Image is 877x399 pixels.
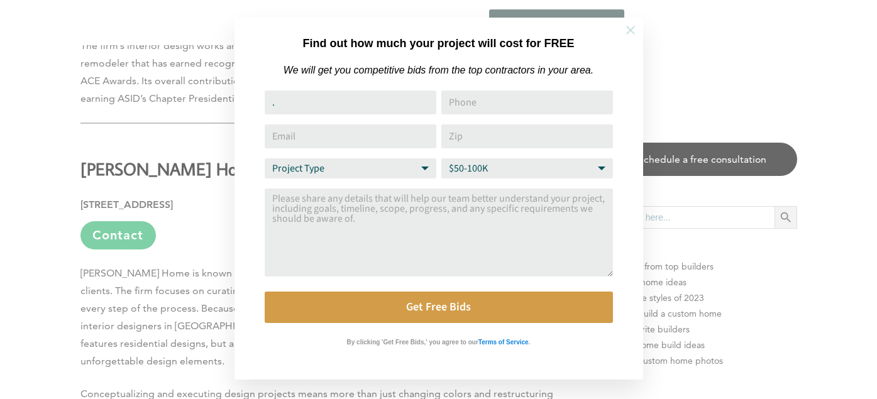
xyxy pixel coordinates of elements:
[478,339,529,346] strong: Terms of Service
[441,158,613,178] select: Budget Range
[347,339,478,346] strong: By clicking 'Get Free Bids,' you agree to our
[609,8,653,52] button: Close
[529,339,531,346] strong: .
[265,292,613,323] button: Get Free Bids
[478,336,529,346] a: Terms of Service
[284,65,593,75] em: We will get you competitive bids from the top contractors in your area.
[441,124,613,148] input: Zip
[265,124,436,148] input: Email Address
[265,158,436,178] select: Project Type
[265,90,436,114] input: Name
[302,37,574,50] strong: Find out how much your project will cost for FREE
[441,90,613,114] input: Phone
[265,189,613,276] textarea: Comment or Message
